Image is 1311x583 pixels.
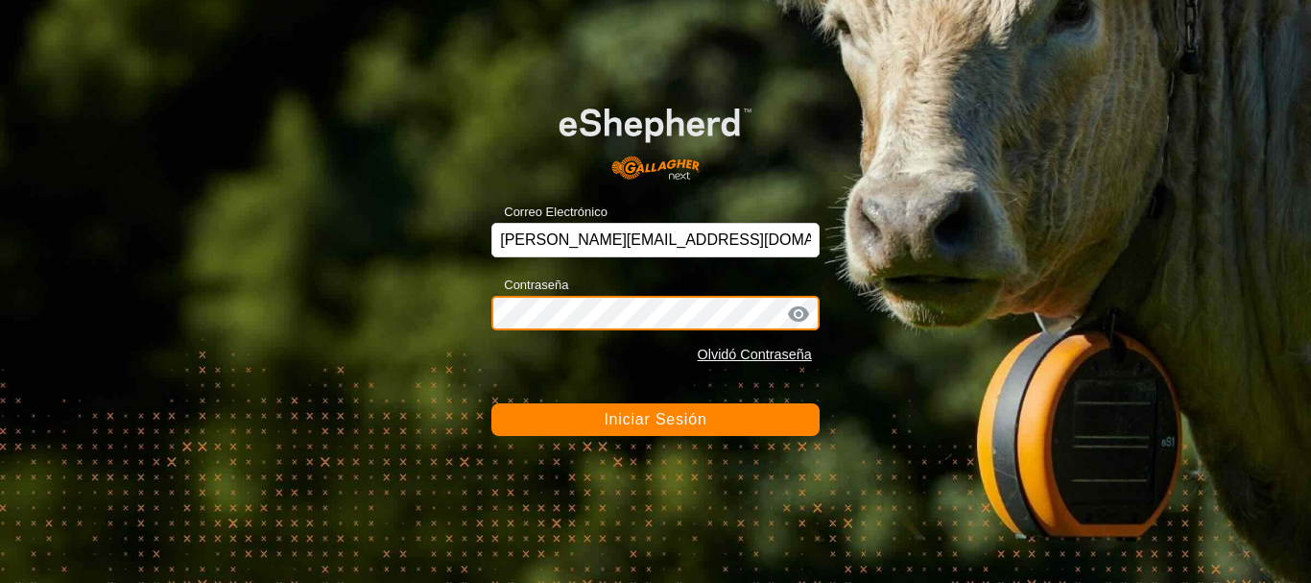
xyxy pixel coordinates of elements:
a: Olvidó Contraseña [698,347,812,362]
button: Iniciar Sesión [491,403,820,436]
label: Correo Electrónico [491,203,608,222]
span: Iniciar Sesión [604,411,706,427]
input: Correo Electrónico [491,223,820,257]
img: Logo de eShepherd [524,81,786,192]
label: Contraseña [491,276,568,295]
